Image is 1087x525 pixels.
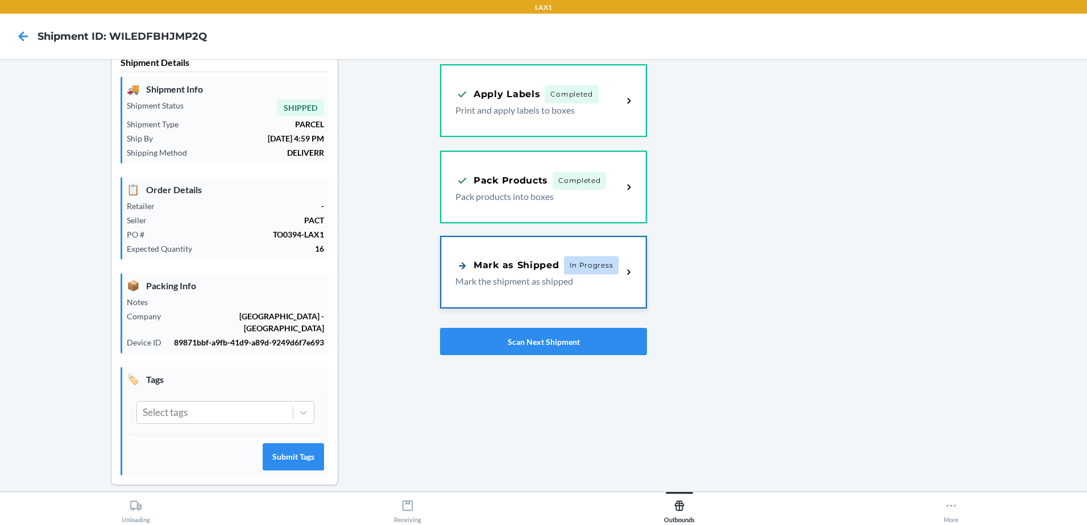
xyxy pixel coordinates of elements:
div: More [944,495,959,523]
p: Seller [127,214,156,226]
div: Outbounds [664,495,695,523]
p: [GEOGRAPHIC_DATA] - [GEOGRAPHIC_DATA] [170,310,324,334]
p: 16 [201,243,324,255]
p: - [164,200,324,212]
p: Pack products into boxes [455,190,613,203]
a: Apply LabelsCompletedPrint and apply labels to boxes [440,64,647,137]
p: Order Details [127,182,324,197]
p: Shipment Status [127,99,193,111]
span: 🏷️ [127,372,139,387]
div: Mark as Shipped [455,259,559,273]
p: TO0394-LAX1 [153,228,324,240]
a: Mark as ShippedIn ProgressMark the shipment as shipped [440,236,647,309]
h4: Shipment ID: WILEDFBHJMP2Q [38,29,207,44]
div: Receiving [394,495,421,523]
button: More [815,492,1087,523]
p: PARCEL [188,118,324,130]
p: 89871bbf-a9fb-41d9-a89d-9249d6f7e693 [171,336,324,348]
span: Completed [553,172,606,190]
p: Expected Quantity [127,243,201,255]
p: Shipping Method [127,147,196,159]
button: Outbounds [543,492,815,523]
p: Shipment Details [121,56,329,72]
button: Receiving [272,492,543,523]
p: Shipment Type [127,118,188,130]
div: Pack Products [455,173,548,188]
div: Select tags [143,405,188,420]
span: In Progress [564,256,619,274]
p: DELIVERR [196,147,324,159]
span: 🚚 [127,81,139,97]
div: Apply Labels [455,87,540,101]
p: [DATE] 4:59 PM [162,132,324,144]
p: LAX1 [535,2,552,13]
button: Scan Next Shipment [440,328,647,355]
p: Device ID [127,336,171,348]
span: SHIPPED [277,99,324,116]
div: Unloading [122,495,150,523]
span: 📦 [127,278,139,293]
p: Mark the shipment as shipped [455,274,613,288]
p: Notes [127,296,157,308]
p: Retailer [127,200,164,212]
p: PACT [156,214,324,226]
span: 📋 [127,182,139,197]
p: Tags [127,372,324,387]
p: Ship By [127,132,162,144]
p: PO # [127,228,153,240]
p: Company [127,310,170,322]
a: Pack ProductsCompletedPack products into boxes [440,151,647,223]
p: Print and apply labels to boxes [455,103,613,117]
button: Submit Tags [263,443,324,470]
p: Packing Info [127,278,324,293]
p: Shipment Info [127,81,324,97]
span: Completed [545,85,598,103]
